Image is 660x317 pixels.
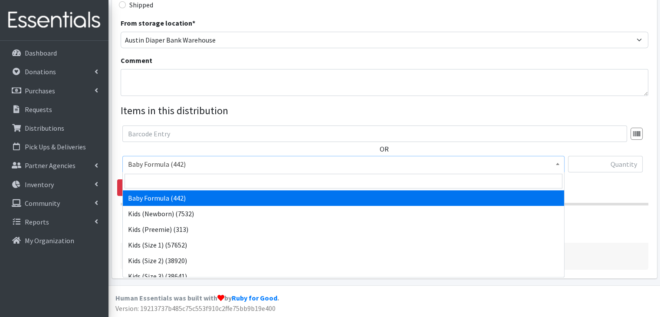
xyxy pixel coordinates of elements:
p: Community [25,199,60,208]
li: Kids (Size 3) (38641) [123,268,564,284]
legend: Items in this distribution [121,103,648,119]
p: Donations [25,67,56,76]
li: Kids (Preemie) (313) [123,221,564,237]
li: Kids (Size 2) (38920) [123,253,564,268]
p: Pick Ups & Deliveries [25,142,86,151]
abbr: required [192,19,195,27]
p: Dashboard [25,49,57,57]
span: Baby Formula (442) [128,158,559,170]
img: HumanEssentials [3,6,105,35]
p: Partner Agencies [25,161,76,170]
input: Quantity [568,156,643,172]
a: Distributions [3,119,105,137]
a: Remove [117,179,161,196]
p: Distributions [25,124,64,132]
strong: Human Essentials was built with by . [115,294,279,302]
label: Comment [121,55,152,66]
a: Inventory [3,176,105,193]
li: Kids (Newborn) (7532) [123,206,564,221]
p: My Organization [25,236,74,245]
p: Requests [25,105,52,114]
input: Barcode Entry [122,125,627,142]
a: Reports [3,213,105,231]
p: Reports [25,218,49,226]
label: OR [380,144,389,154]
a: Pick Ups & Deliveries [3,138,105,155]
a: Partner Agencies [3,157,105,174]
a: Ruby for Good [232,294,277,302]
span: Baby Formula (442) [122,156,565,172]
a: My Organization [3,232,105,249]
a: Requests [3,101,105,118]
a: Community [3,195,105,212]
p: Inventory [25,180,54,189]
li: Kids (Size 1) (57652) [123,237,564,253]
label: From storage location [121,18,195,28]
p: Purchases [25,86,55,95]
a: Dashboard [3,44,105,62]
a: Donations [3,63,105,80]
span: Version: 19213737b485c75c553f910c2ffe75bb9b19e400 [115,304,276,313]
a: Purchases [3,82,105,99]
li: Baby Formula (442) [123,190,564,206]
